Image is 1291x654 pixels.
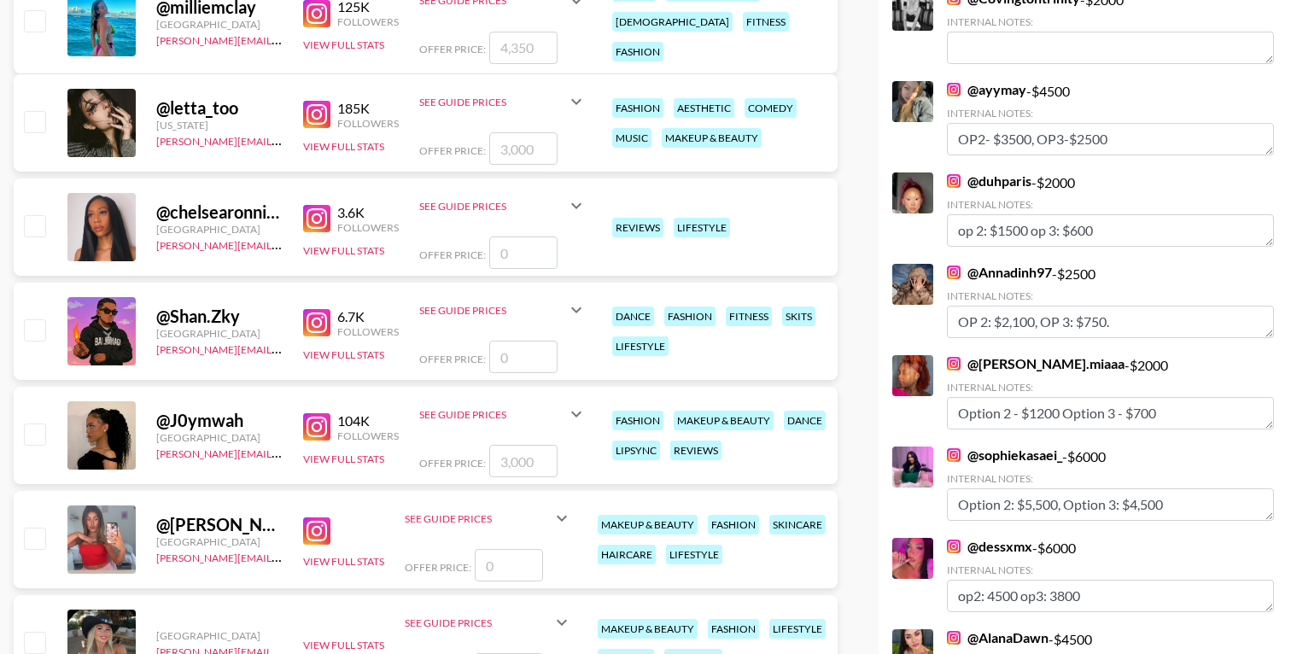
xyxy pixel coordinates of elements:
button: View Full Stats [303,453,384,465]
div: Internal Notes: [947,15,1274,28]
div: Internal Notes: [947,381,1274,394]
button: View Full Stats [303,140,384,153]
div: See Guide Prices [419,408,566,421]
div: See Guide Prices [419,96,566,108]
div: [DEMOGRAPHIC_DATA] [612,12,733,32]
a: @ayymay [947,81,1026,98]
input: 3,000 [489,132,558,165]
button: View Full Stats [303,38,384,51]
div: See Guide Prices [405,616,552,629]
div: fitness [743,12,789,32]
div: See Guide Prices [405,512,552,525]
div: makeup & beauty [674,411,774,430]
div: See Guide Prices [419,185,587,226]
div: Followers [337,429,399,442]
div: fashion [664,307,716,326]
button: View Full Stats [303,639,384,651]
img: Instagram [947,631,961,645]
div: [GEOGRAPHIC_DATA] [156,535,283,548]
img: Instagram [947,540,961,553]
div: reviews [670,441,721,460]
a: [PERSON_NAME][EMAIL_ADDRESS][PERSON_NAME][DOMAIN_NAME] [156,444,490,460]
div: fashion [708,619,759,639]
textarea: op 2: $1500 op 3: $600 [947,214,1274,247]
div: Followers [337,221,399,234]
img: Instagram [303,205,330,232]
div: 185K [337,100,399,117]
a: [PERSON_NAME][EMAIL_ADDRESS][PERSON_NAME][DOMAIN_NAME] [156,31,490,47]
div: lifestyle [769,619,826,639]
div: Internal Notes: [947,472,1274,485]
div: skits [782,307,815,326]
div: See Guide Prices [419,304,566,317]
button: View Full Stats [303,555,384,568]
textarea: op2: 4500 op3: 3800 [947,580,1274,612]
a: [PERSON_NAME][EMAIL_ADDRESS][PERSON_NAME][DOMAIN_NAME] [156,236,490,252]
div: [US_STATE] [156,119,283,131]
div: skincare [769,515,826,534]
div: - $ 6000 [947,538,1274,612]
a: [PERSON_NAME][EMAIL_ADDRESS][PERSON_NAME][DOMAIN_NAME] [156,548,490,564]
div: See Guide Prices [419,289,587,330]
div: Internal Notes: [947,289,1274,302]
div: fashion [612,42,663,61]
div: fitness [726,307,772,326]
input: 0 [489,341,558,373]
div: - $ 2000 [947,355,1274,429]
div: reviews [612,218,663,237]
textarea: OP2- $3500, OP3-$2500 [947,123,1274,155]
div: fashion [612,411,663,430]
textarea: OP 2: $2,100, OP 3: $750. [947,306,1274,338]
a: @[PERSON_NAME].miaaa [947,355,1125,372]
a: @AlanaDawn [947,629,1049,646]
div: - $ 4500 [947,81,1274,155]
div: See Guide Prices [419,81,587,122]
div: lifestyle [674,218,730,237]
div: Followers [337,15,399,28]
div: 6.7K [337,308,399,325]
div: 3.6K [337,204,399,221]
div: [GEOGRAPHIC_DATA] [156,629,283,642]
div: @ chelsearonniemurphy [156,201,283,223]
img: Instagram [947,83,961,96]
span: Offer Price: [419,457,486,470]
div: [GEOGRAPHIC_DATA] [156,18,283,31]
textarea: Option 2: $5,500, Option 3: $4,500 [947,488,1274,521]
a: @duhparis [947,172,1031,190]
span: Offer Price: [419,43,486,55]
div: @ J0ymwah [156,410,283,431]
span: Offer Price: [419,353,486,365]
div: Internal Notes: [947,563,1274,576]
button: View Full Stats [303,348,384,361]
div: music [612,128,651,148]
div: - $ 2000 [947,172,1274,247]
a: [PERSON_NAME][EMAIL_ADDRESS][PERSON_NAME][DOMAIN_NAME] [156,131,490,148]
a: [PERSON_NAME][EMAIL_ADDRESS][PERSON_NAME][DOMAIN_NAME] [156,340,490,356]
img: Instagram [947,448,961,462]
div: Internal Notes: [947,198,1274,211]
div: Internal Notes: [947,107,1274,120]
div: See Guide Prices [419,200,566,213]
div: - $ 6000 [947,447,1274,521]
input: 0 [475,549,543,581]
a: @sophiekasaei_ [947,447,1062,464]
div: See Guide Prices [419,394,587,435]
img: Instagram [303,413,330,441]
textarea: Option 2 - $1200 Option 3 - $700 [947,397,1274,429]
a: @Annadinh97 [947,264,1052,281]
div: Followers [337,117,399,130]
div: makeup & beauty [598,619,698,639]
img: Instagram [947,266,961,279]
img: Instagram [947,174,961,188]
div: @ Shan.Zky [156,306,283,327]
div: dance [784,411,826,430]
div: fashion [708,515,759,534]
img: Instagram [303,101,330,128]
div: See Guide Prices [405,498,572,539]
div: See Guide Prices [405,602,572,643]
div: fashion [612,98,663,118]
span: Offer Price: [405,561,471,574]
div: lifestyle [612,336,669,356]
div: aesthetic [674,98,734,118]
a: @dessxmx [947,538,1032,555]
